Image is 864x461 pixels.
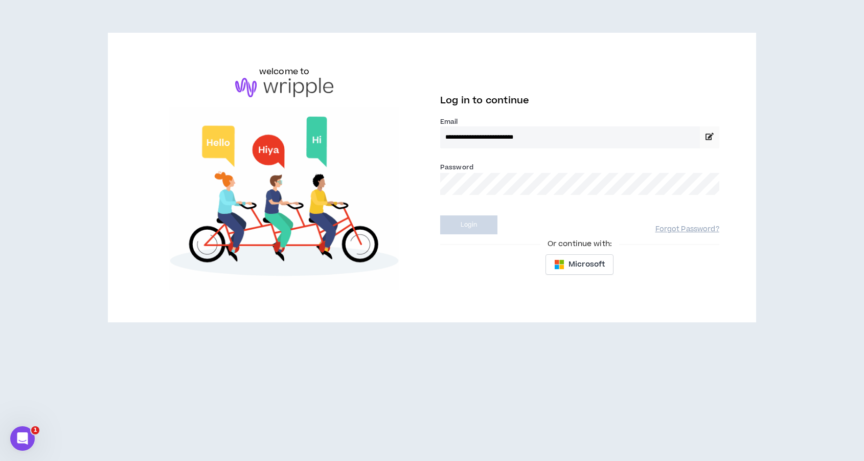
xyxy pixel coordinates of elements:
[235,78,333,97] img: logo-brand.png
[145,107,424,290] img: Welcome to Wripple
[545,254,613,275] button: Microsoft
[440,215,497,234] button: Login
[540,238,619,250] span: Or continue with:
[259,65,310,78] h6: welcome to
[31,426,39,434] span: 1
[569,259,605,270] span: Microsoft
[655,225,719,234] a: Forgot Password?
[10,426,35,451] iframe: Intercom live chat
[440,117,719,126] label: Email
[440,94,529,107] span: Log in to continue
[440,163,473,172] label: Password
